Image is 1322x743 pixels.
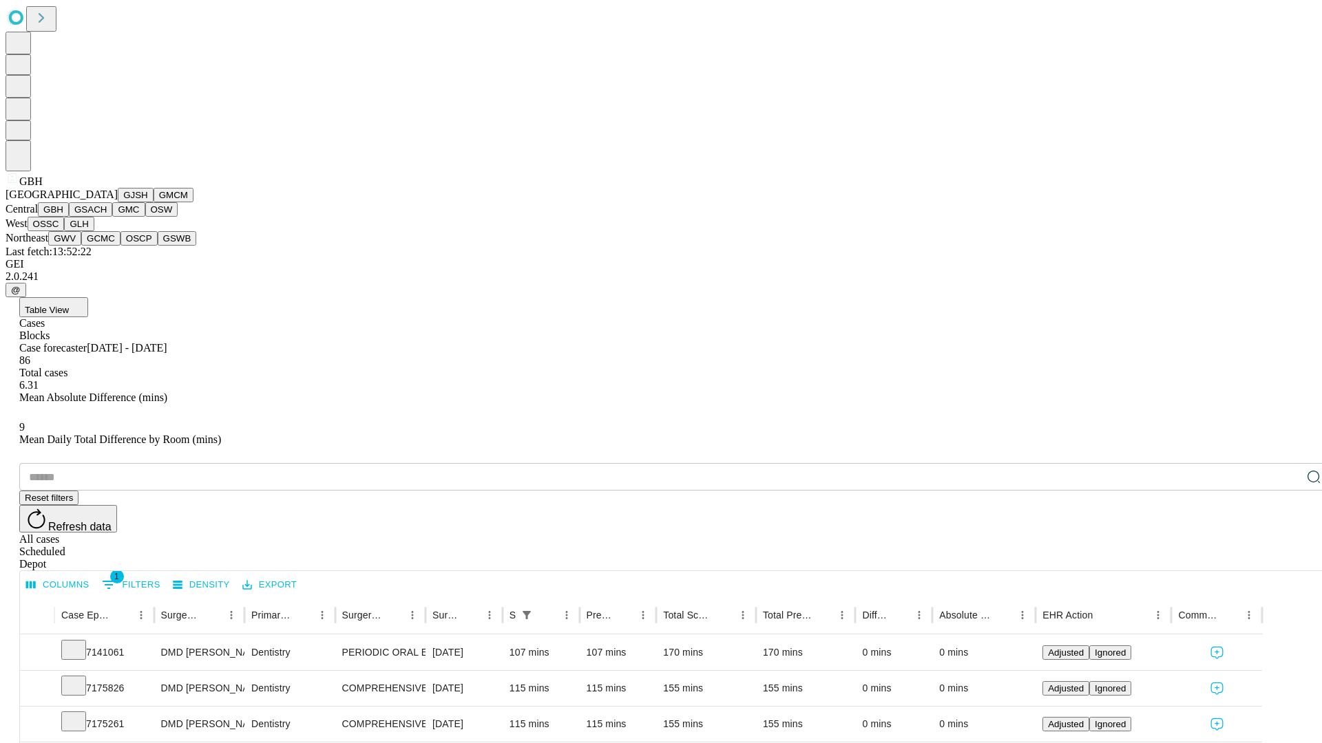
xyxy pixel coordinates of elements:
button: GBH [38,202,69,217]
span: 86 [19,354,30,366]
div: 107 mins [510,635,573,670]
span: GBH [19,175,43,187]
button: Ignored [1089,717,1131,731]
button: Menu [733,605,753,625]
div: 2.0.241 [6,270,1316,283]
button: Menu [403,605,422,625]
button: Menu [557,605,576,625]
div: Primary Service [251,610,291,621]
button: Adjusted [1042,645,1089,660]
span: [DATE] - [DATE] [87,342,167,354]
span: Table View [25,305,69,315]
div: 115 mins [587,671,650,706]
button: GSACH [69,202,112,217]
div: Case Epic Id [61,610,111,621]
button: Sort [461,605,480,625]
div: COMPREHENSIVE ORAL EXAM [342,671,419,706]
button: Menu [633,605,653,625]
div: 0 mins [862,635,925,670]
div: Dentistry [251,635,328,670]
span: Case forecaster [19,342,87,354]
button: Sort [384,605,403,625]
button: Sort [1220,605,1239,625]
button: GCMC [81,231,120,246]
div: Surgery Date [432,610,459,621]
div: 0 mins [939,707,1029,742]
button: Show filters [98,574,164,596]
div: 0 mins [939,671,1029,706]
div: [DATE] [432,671,496,706]
span: Ignored [1095,647,1126,658]
button: Sort [994,605,1013,625]
div: EHR Action [1042,610,1093,621]
button: GLH [64,217,94,231]
button: Menu [832,605,852,625]
button: Ignored [1089,645,1131,660]
div: 155 mins [763,671,849,706]
button: Sort [1094,605,1113,625]
button: OSSC [28,217,65,231]
span: Last fetch: 13:52:22 [6,246,92,257]
button: GWV [48,231,81,246]
button: Show filters [517,605,536,625]
div: 0 mins [862,707,925,742]
div: 1 active filter [517,605,536,625]
button: GSWB [158,231,197,246]
div: Scheduled In Room Duration [510,610,516,621]
span: Total cases [19,367,67,378]
div: 155 mins [763,707,849,742]
div: 7175261 [61,707,147,742]
button: Menu [313,605,332,625]
span: Central [6,203,38,215]
div: DMD [PERSON_NAME] R Dmd [161,707,238,742]
button: Sort [614,605,633,625]
span: 9 [19,421,25,433]
button: GMC [112,202,145,217]
span: Refresh data [48,521,112,532]
button: Sort [293,605,313,625]
div: DMD [PERSON_NAME] R Dmd [161,635,238,670]
div: 7141061 [61,635,147,670]
span: Mean Absolute Difference (mins) [19,391,167,403]
button: Expand [27,677,48,701]
span: Adjusted [1048,647,1084,658]
div: DMD [PERSON_NAME] R Dmd [161,671,238,706]
div: Difference [862,610,889,621]
button: Refresh data [19,505,117,532]
button: Select columns [23,574,93,596]
button: Adjusted [1042,681,1089,696]
span: West [6,217,28,229]
div: 115 mins [510,671,573,706]
button: Table View [19,297,88,317]
div: 155 mins [663,671,749,706]
span: Ignored [1095,719,1126,729]
button: OSW [145,202,178,217]
div: Predicted In Room Duration [587,610,613,621]
button: Sort [538,605,557,625]
button: Menu [910,605,929,625]
button: Sort [202,605,222,625]
button: Menu [1239,605,1259,625]
div: 107 mins [587,635,650,670]
button: Expand [27,641,48,665]
div: 7175826 [61,671,147,706]
div: 115 mins [587,707,650,742]
span: Reset filters [25,493,73,503]
span: @ [11,285,21,295]
button: @ [6,283,26,297]
div: COMPREHENSIVE ORAL EXAM [342,707,419,742]
button: GJSH [118,188,154,202]
button: Export [239,574,300,596]
div: Total Scheduled Duration [663,610,713,621]
div: PERIODIC ORAL EXAM [342,635,419,670]
div: 0 mins [862,671,925,706]
div: [DATE] [432,635,496,670]
button: Expand [27,713,48,737]
span: Mean Daily Total Difference by Room (mins) [19,433,221,445]
button: Density [169,574,233,596]
button: Sort [890,605,910,625]
div: Dentistry [251,671,328,706]
button: Menu [1148,605,1168,625]
span: [GEOGRAPHIC_DATA] [6,189,118,200]
span: Ignored [1095,683,1126,693]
